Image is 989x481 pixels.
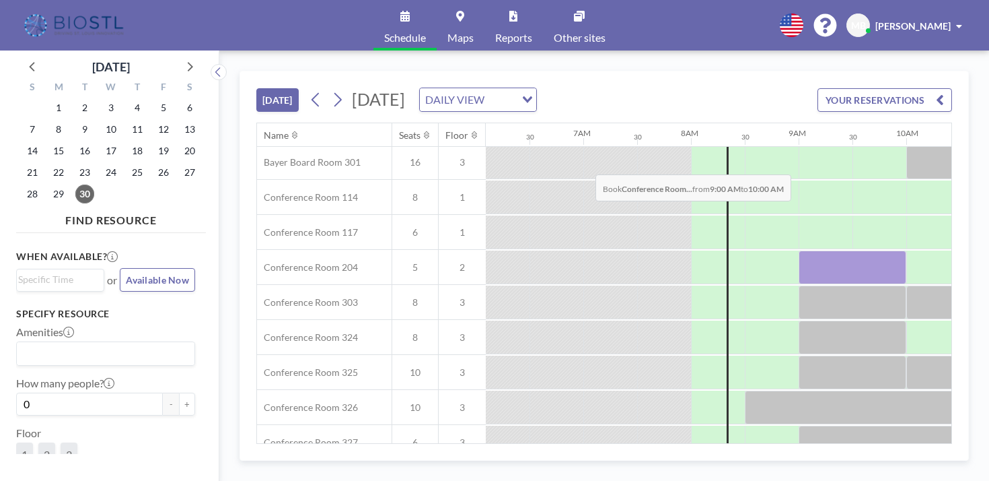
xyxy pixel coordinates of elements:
span: 3 [439,366,486,379]
h3: Specify resource [16,308,195,320]
span: 3 [439,437,486,449]
span: [DATE] [352,89,405,109]
span: Wednesday, September 17, 2025 [102,141,120,160]
input: Search for option [18,272,96,287]
span: 1 [22,448,28,461]
span: Thursday, September 4, 2025 [128,98,147,117]
span: 3 [439,296,486,309]
span: DAILY VIEW [423,91,487,108]
span: Tuesday, September 16, 2025 [75,141,94,160]
h4: FIND RESOURCE [16,208,206,227]
span: Tuesday, September 30, 2025 [75,185,94,203]
div: S [20,79,46,97]
span: Tuesday, September 9, 2025 [75,120,94,139]
span: Conference Room 326 [257,402,358,414]
span: 10 [392,402,438,414]
b: 10:00 AM [748,184,784,194]
div: F [150,79,176,97]
input: Search for option [488,91,514,108]
label: How many people? [16,377,114,390]
span: Thursday, September 25, 2025 [128,163,147,182]
span: Conference Room 303 [257,296,358,309]
span: Saturday, September 20, 2025 [180,141,199,160]
span: Maps [447,32,474,43]
div: 9AM [789,128,806,138]
span: [PERSON_NAME] [875,20,951,32]
b: 9:00 AM [710,184,741,194]
div: T [72,79,98,97]
label: Amenities [16,325,74,339]
div: 8AM [681,128,698,138]
span: Conference Room 114 [257,191,358,203]
span: Book from to [595,174,791,201]
b: Conference Room... [622,184,692,194]
span: 3 [66,448,72,461]
button: Available Now [120,268,195,292]
span: Sunday, September 28, 2025 [23,185,42,203]
img: organization-logo [22,12,129,39]
span: Saturday, September 6, 2025 [180,98,199,117]
div: 30 [526,133,534,141]
span: Saturday, September 13, 2025 [180,120,199,139]
span: 6 [392,437,438,449]
span: 3 [439,331,486,344]
div: Seats [399,129,420,141]
span: MB [851,20,866,32]
span: Bayer Board Room 301 [257,156,361,168]
span: Sunday, September 7, 2025 [23,120,42,139]
span: Other sites [554,32,606,43]
span: Conference Room 117 [257,226,358,238]
div: T [124,79,150,97]
span: Sunday, September 14, 2025 [23,141,42,160]
input: Search for option [18,345,187,362]
button: YOUR RESERVATIONS [817,88,952,112]
span: Conference Room 324 [257,331,358,344]
span: 10 [392,366,438,379]
span: Wednesday, September 24, 2025 [102,163,120,182]
span: Saturday, September 27, 2025 [180,163,199,182]
span: Wednesday, September 3, 2025 [102,98,120,117]
div: Search for option [420,88,536,111]
span: 6 [392,226,438,238]
div: [DATE] [92,57,130,76]
div: 7AM [573,128,591,138]
div: Search for option [17,269,104,290]
span: 8 [392,296,438,309]
span: Conference Room 204 [257,261,358,274]
span: 8 [392,191,438,203]
div: 30 [849,133,857,141]
span: Tuesday, September 23, 2025 [75,163,94,182]
span: 3 [439,402,486,414]
span: 5 [392,261,438,274]
span: Conference Room 327 [257,437,358,449]
span: Available Now [126,274,189,286]
span: Sunday, September 21, 2025 [23,163,42,182]
button: + [179,393,195,416]
div: S [176,79,203,97]
span: Conference Room 325 [257,366,358,379]
div: 30 [634,133,642,141]
div: Name [264,129,289,141]
span: Thursday, September 18, 2025 [128,141,147,160]
span: Reports [495,32,532,43]
button: - [163,393,179,416]
span: Tuesday, September 2, 2025 [75,98,94,117]
span: or [107,274,117,287]
span: Monday, September 29, 2025 [49,185,68,203]
span: 8 [392,331,438,344]
div: W [98,79,124,97]
span: 1 [439,191,486,203]
label: Floor [16,426,41,440]
span: Schedule [384,32,426,43]
span: Friday, September 26, 2025 [154,163,173,182]
span: Monday, September 15, 2025 [49,141,68,160]
span: Monday, September 1, 2025 [49,98,68,117]
div: 10AM [896,128,918,138]
span: 2 [44,448,50,461]
span: 2 [439,261,486,274]
span: Friday, September 12, 2025 [154,120,173,139]
div: Search for option [17,342,194,365]
span: Friday, September 19, 2025 [154,141,173,160]
span: Monday, September 22, 2025 [49,163,68,182]
div: M [46,79,72,97]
